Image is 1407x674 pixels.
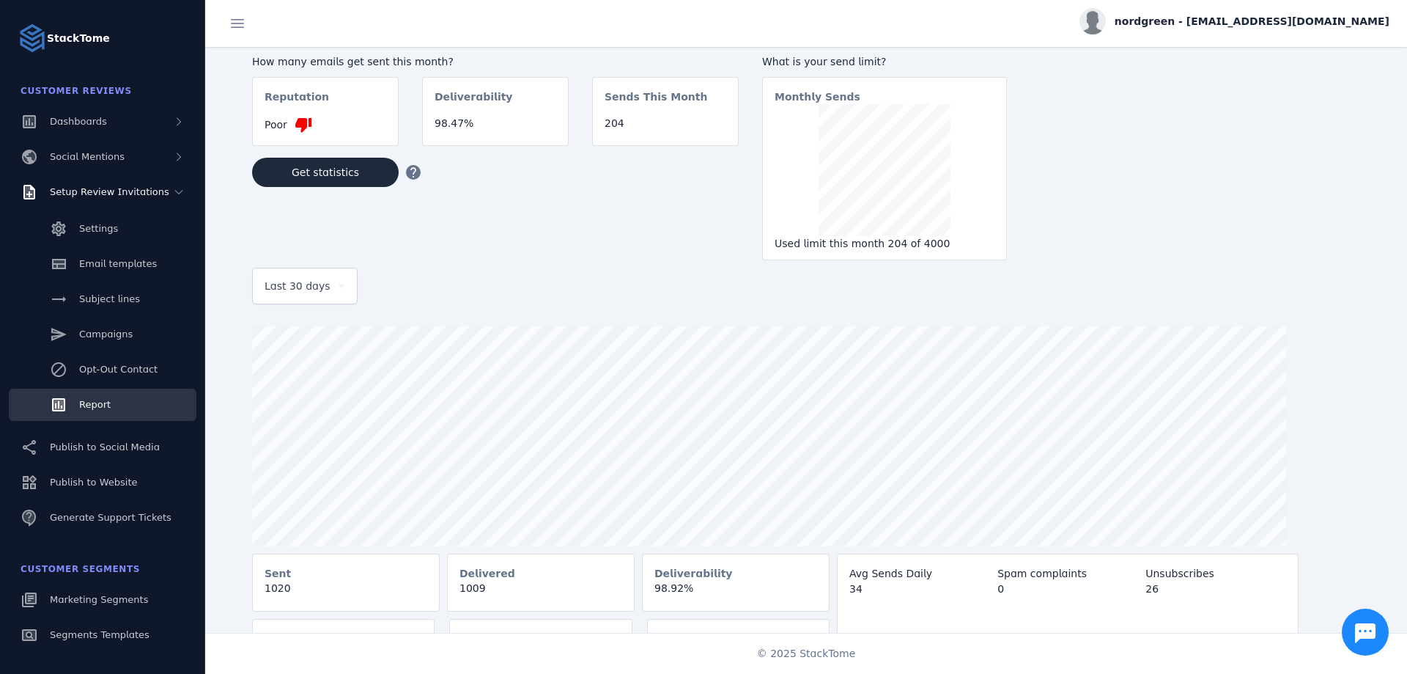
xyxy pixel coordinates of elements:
[50,594,148,605] span: Marketing Segments
[643,581,829,608] mat-card-content: 98.92%
[265,117,287,133] span: Poor
[79,258,157,269] span: Email templates
[435,116,556,131] div: 98.47%
[1145,582,1286,597] div: 26
[79,364,158,375] span: Opt-Out Contact
[997,566,1138,582] div: Spam complaints
[462,631,545,646] mat-card-subtitle: Avg Click Rate
[47,31,110,46] strong: StackTome
[9,502,196,534] a: Generate Support Tickets
[1079,8,1106,34] img: profile.jpg
[1079,8,1389,34] button: nordgreen - [EMAIL_ADDRESS][DOMAIN_NAME]
[18,23,47,53] img: Logo image
[252,158,399,187] button: Get statistics
[265,277,330,295] span: Last 30 days
[9,389,196,421] a: Report
[435,89,513,116] mat-card-subtitle: Deliverability
[50,629,149,640] span: Segments Templates
[253,581,439,608] mat-card-content: 1020
[252,54,739,70] div: How many emails get sent this month?
[265,631,351,646] mat-card-subtitle: Avg Open Rate
[757,646,856,662] span: © 2025 StackTome
[50,442,160,453] span: Publish to Social Media
[775,236,994,252] div: Used limit this month 204 of 4000
[265,89,329,116] mat-card-subtitle: Reputation
[79,223,118,234] span: Settings
[50,116,107,127] span: Dashboards
[459,566,515,581] mat-card-subtitle: Delivered
[775,89,860,104] mat-card-subtitle: Monthly Sends
[605,89,707,116] mat-card-subtitle: Sends This Month
[849,582,990,597] div: 34
[292,167,359,177] span: Get statistics
[79,329,133,340] span: Campaigns
[21,86,132,96] span: Customer Reviews
[9,431,196,464] a: Publish to Social Media
[9,213,196,245] a: Settings
[660,631,757,646] mat-card-subtitle: Avg Review Rate
[448,581,634,608] mat-card-content: 1009
[762,54,1007,70] div: What is your send limit?
[79,293,140,304] span: Subject lines
[50,151,125,162] span: Social Mentions
[50,186,169,197] span: Setup Review Invitations
[265,566,291,581] mat-card-subtitle: Sent
[9,619,196,651] a: Segments Templates
[50,477,137,488] span: Publish to Website
[295,116,312,133] mat-icon: thumb_down
[9,354,196,386] a: Opt-Out Contact
[997,582,1138,597] div: 0
[9,584,196,616] a: Marketing Segments
[9,318,196,351] a: Campaigns
[9,466,196,499] a: Publish to Website
[654,566,733,581] mat-card-subtitle: Deliverability
[1145,566,1286,582] div: Unsubscribes
[1115,14,1389,29] span: nordgreen - [EMAIL_ADDRESS][DOMAIN_NAME]
[9,283,196,315] a: Subject lines
[21,564,140,574] span: Customer Segments
[79,399,111,410] span: Report
[849,566,990,582] div: Avg Sends Daily
[50,512,171,523] span: Generate Support Tickets
[9,248,196,280] a: Email templates
[593,116,738,143] mat-card-content: 204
